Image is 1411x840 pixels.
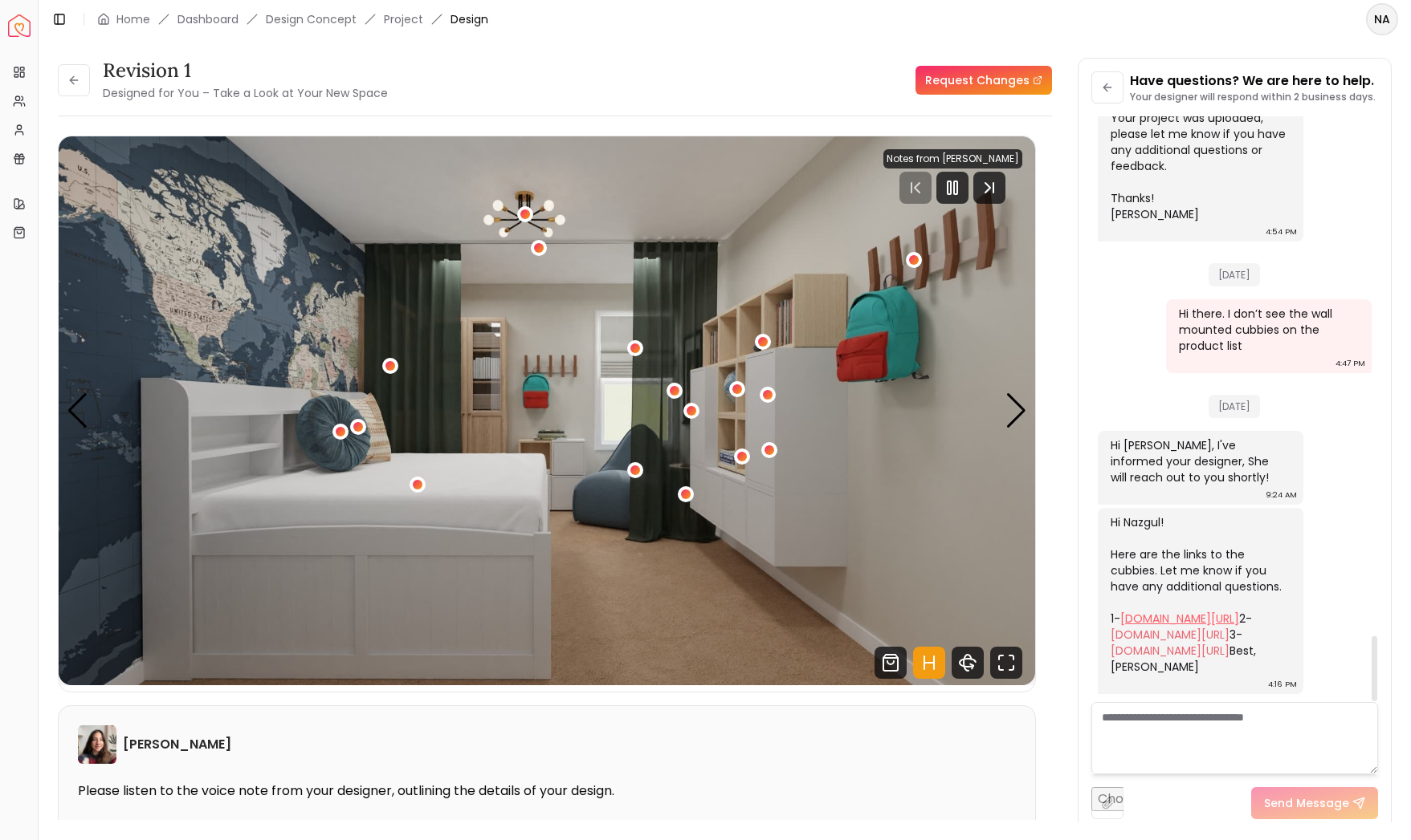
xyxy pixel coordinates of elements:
[1366,3,1398,35] button: NA
[78,725,116,764] img: Maria Castillero
[266,11,357,27] li: Design Concept
[1120,611,1239,627] a: [DOMAIN_NAME][URL]
[943,178,962,197] svg: Pause
[913,647,945,679] svg: Hotspots Toggle
[116,11,150,27] a: Home
[8,14,31,37] img: Spacejoy Logo
[1368,5,1397,34] span: NA
[1268,676,1297,692] div: 4:16 PM
[883,149,1022,168] div: Notes from [PERSON_NAME]
[1111,514,1287,675] div: Hi Nazgul! Here are the links to the cubbies. Let me know if you have any additional questions. 1...
[8,14,31,37] a: Spacejoy
[78,783,1016,799] p: Please listen to the voice note from your designer, outlining the details of your design.
[451,11,488,27] span: Design
[103,58,388,83] h3: Revision 1
[1005,393,1027,428] div: Next slide
[78,818,153,834] p: Audio Notes:
[1266,487,1297,503] div: 9:24 AM
[1111,627,1230,643] a: [DOMAIN_NAME][URL]
[103,85,388,101] small: Designed for You – Take a Look at Your New Space
[1130,71,1376,91] p: Have questions? We are here to help.
[67,393,88,428] div: Previous slide
[177,11,239,27] a: Dashboard
[59,136,1035,685] img: Design Render 1
[1111,78,1287,222] div: Hi Nazgul! Your project was uploaded, please let me know if you have any additional questions or ...
[1209,263,1260,286] span: [DATE]
[1336,355,1365,371] div: 4:47 PM
[1130,91,1376,103] p: Your designer will respond within 2 business days.
[1111,643,1230,659] a: [DOMAIN_NAME][URL]
[1179,306,1356,354] div: Hi there. I don’t see the wall mounted cubbies on the product list
[952,647,984,679] svg: 360 View
[1266,224,1297,240] div: 4:54 PM
[990,647,1022,679] svg: Fullscreen
[1111,437,1287,485] div: Hi [PERSON_NAME], I've informed your designer, She will reach out to you shortly!
[123,735,231,754] h6: [PERSON_NAME]
[384,11,423,27] a: Project
[973,172,1005,204] svg: Next Track
[97,11,488,27] nav: breadcrumb
[59,136,1035,685] div: 1 / 4
[875,647,907,679] svg: Shop Products from this design
[59,136,1035,685] div: Carousel
[1209,395,1260,418] span: [DATE]
[916,66,1052,95] a: Request Changes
